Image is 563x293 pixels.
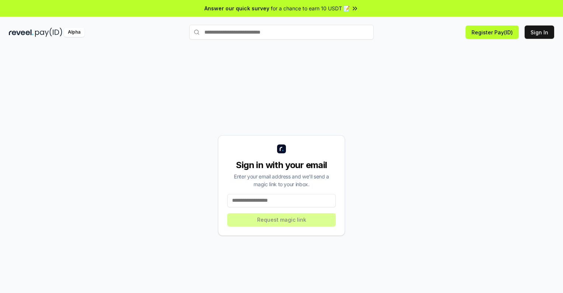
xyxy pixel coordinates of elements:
span: Answer our quick survey [204,4,269,12]
div: Enter your email address and we’ll send a magic link to your inbox. [227,173,336,188]
img: pay_id [35,28,62,37]
img: reveel_dark [9,28,34,37]
div: Alpha [64,28,84,37]
div: Sign in with your email [227,159,336,171]
button: Register Pay(ID) [466,25,519,39]
button: Sign In [525,25,554,39]
img: logo_small [277,144,286,153]
span: for a chance to earn 10 USDT 📝 [271,4,350,12]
